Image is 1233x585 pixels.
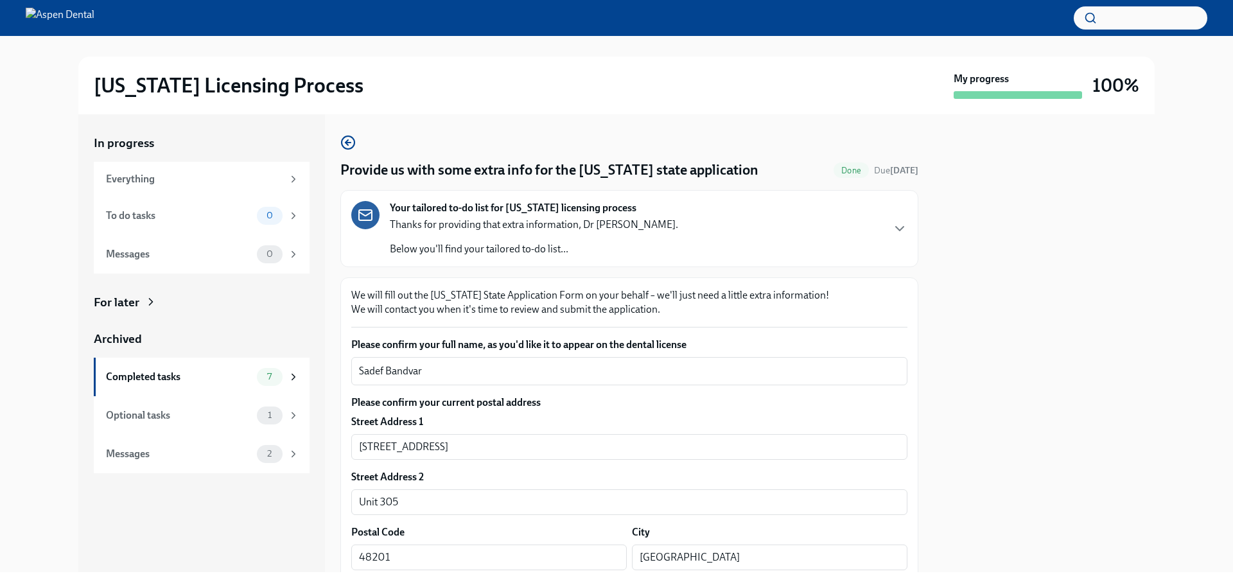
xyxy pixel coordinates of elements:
span: 0 [259,249,281,259]
a: Optional tasks1 [94,396,310,435]
p: Thanks for providing that extra information, Dr [PERSON_NAME]. [390,218,678,232]
a: Messages0 [94,235,310,274]
strong: My progress [954,72,1009,86]
label: Street Address 1 [351,415,423,429]
label: Postal Code [351,525,405,539]
div: Everything [106,172,283,186]
span: 2 [259,449,279,458]
label: Please confirm your full name, as you'd like it to appear on the dental license [351,338,907,352]
img: Aspen Dental [26,8,94,28]
label: Please confirm your current postal address [351,396,907,410]
a: Messages2 [94,435,310,473]
span: Due [874,165,918,176]
strong: Your tailored to-do list for [US_STATE] licensing process [390,201,636,215]
a: To do tasks0 [94,196,310,235]
a: Everything [94,162,310,196]
span: 0 [259,211,281,220]
span: Done [834,166,869,175]
strong: [DATE] [890,165,918,176]
span: August 30th, 2025 10:00 [874,164,918,177]
span: 1 [260,410,279,420]
span: 7 [259,372,279,381]
div: Optional tasks [106,408,252,423]
div: For later [94,294,139,311]
p: We will fill out the [US_STATE] State Application Form on your behalf – we'll just need a little ... [351,288,907,317]
textarea: Sadef Bandvar [359,363,900,379]
div: Messages [106,247,252,261]
a: Completed tasks7 [94,358,310,396]
label: Street Address 2 [351,470,424,484]
div: Messages [106,447,252,461]
div: To do tasks [106,209,252,223]
h2: [US_STATE] Licensing Process [94,73,363,98]
a: For later [94,294,310,311]
h4: Provide us with some extra info for the [US_STATE] state application [340,161,758,180]
label: City [632,525,650,539]
p: Below you'll find your tailored to-do list... [390,242,678,256]
a: Archived [94,331,310,347]
h3: 100% [1092,74,1139,97]
a: In progress [94,135,310,152]
div: Completed tasks [106,370,252,384]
